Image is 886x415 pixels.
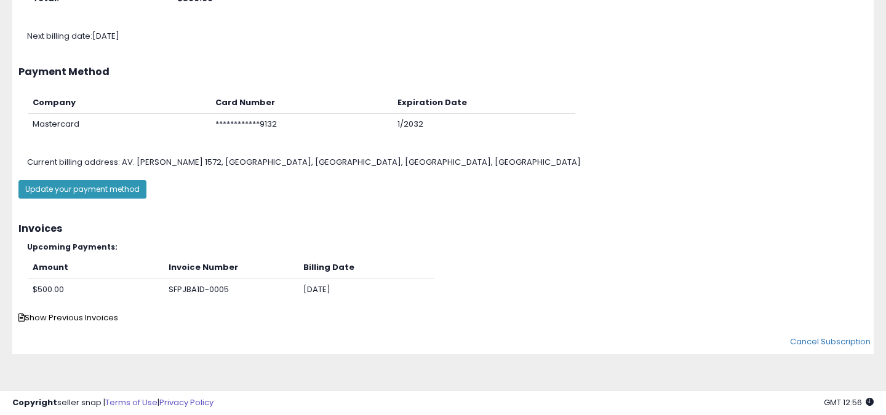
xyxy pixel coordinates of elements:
[298,279,434,300] td: [DATE]
[18,66,868,77] h3: Payment Method
[164,257,299,279] th: Invoice Number
[27,243,868,251] h5: Upcoming Payments:
[298,257,434,279] th: Billing Date
[18,31,885,42] div: Next billing date: [DATE]
[27,156,120,168] span: Current billing address:
[393,114,575,135] td: 1/2032
[28,257,164,279] th: Amount
[28,114,210,135] td: Mastercard
[159,397,214,408] a: Privacy Policy
[164,279,299,300] td: SFPJBA1D-0005
[12,397,214,409] div: seller snap | |
[12,397,57,408] strong: Copyright
[28,92,210,114] th: Company
[28,279,164,300] td: $500.00
[393,92,575,114] th: Expiration Date
[18,180,146,199] button: Update your payment method
[824,397,874,408] span: 2025-10-10 12:56 GMT
[210,92,393,114] th: Card Number
[18,223,868,234] h3: Invoices
[18,157,885,168] div: AV. [PERSON_NAME] 1572, [GEOGRAPHIC_DATA], [GEOGRAPHIC_DATA], [GEOGRAPHIC_DATA], [GEOGRAPHIC_DATA]
[105,397,158,408] a: Terms of Use
[18,312,118,323] span: Show Previous Invoices
[790,336,871,347] a: Cancel Subscription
